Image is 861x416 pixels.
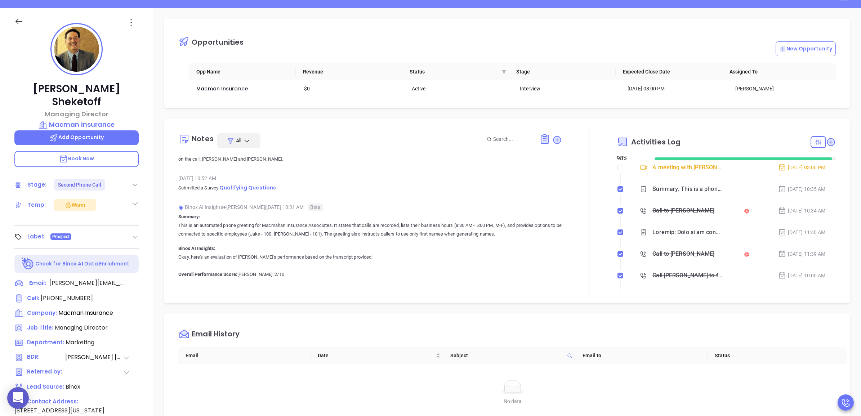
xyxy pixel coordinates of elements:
th: Email [178,347,311,364]
div: A meeting with [PERSON_NAME] has been scheduled - [PERSON_NAME] [652,162,722,173]
div: [DATE] 03:00 PM [778,164,826,171]
div: Temp: [27,200,46,210]
div: Opportunities [192,39,244,46]
input: Search... [493,135,531,143]
div: Warm [64,201,85,209]
div: Email History [192,330,240,340]
th: Revenue [296,63,402,80]
div: Label: [27,231,45,242]
span: Cell : [27,294,39,302]
div: Call to [PERSON_NAME] [652,249,714,259]
span: Add Opportunity [49,134,104,141]
th: Email to [575,347,708,364]
span: filter [500,66,508,77]
p: This is an automated phone greeting for Macmahan Insurance Associates. It states that calls are r... [178,221,562,238]
span: Prospect [52,233,70,241]
div: [DATE] 10:52 AM [178,173,562,184]
div: Loremip: Dolo si am consectet adipiscin elitsed doe Temporin Utlaboree Doloremagn. Al enimadmi ve... [652,227,722,238]
div: Active [412,85,509,93]
span: Macman Insurance [58,309,113,317]
span: Lead Source: [27,383,64,390]
div: 98 % [617,154,646,163]
span: Marketing [66,338,94,346]
span: Company: [27,309,57,317]
span: All [236,137,241,144]
span: Referred by: [27,368,64,377]
span: Email: [29,279,46,288]
div: Call to [PERSON_NAME] [652,205,714,216]
p: Submitted a Survey [178,184,562,192]
div: [PERSON_NAME] [735,85,833,93]
p: [PERSON_NAME] Sheketoff [14,82,139,108]
span: [PERSON_NAME] [PERSON_NAME] [65,353,123,362]
span: Department: [27,339,64,346]
div: No data [184,397,841,405]
div: Second Phone Call [58,179,102,191]
p: Managing Director [14,109,139,119]
span: Activities Log [631,138,681,146]
span: Qualifying Questions [219,184,276,191]
span: Binox [66,383,80,391]
div: Notes [192,135,214,142]
div: Stage: [27,179,47,190]
span: Book Now [59,155,94,162]
b: Overall Performance Score: [178,272,237,277]
p: Check for Binox AI Data Enrichment [35,260,129,268]
span: [PHONE_NUMBER] [41,294,93,302]
span: [STREET_ADDRESS][US_STATE] [14,406,104,415]
th: Date [311,347,443,364]
div: Interview [520,85,617,93]
th: Opp Name [189,63,296,80]
div: [DATE] 11:40 AM [778,228,826,236]
span: [PERSON_NAME][EMAIL_ADDRESS][DOMAIN_NAME] [49,279,125,287]
div: $0 [304,85,402,93]
th: Stage [509,63,616,80]
span: ● [223,204,226,210]
div: Binox AI Insights [PERSON_NAME] | [DATE] 10:31 AM [178,202,562,213]
th: Expected Close Date [616,63,722,80]
span: Subject [450,352,564,359]
a: Macman Insurance [14,120,139,130]
div: [DATE] 11:39 AM [778,250,826,258]
p: New Opportunity [779,45,833,53]
img: profile-user [54,27,99,72]
img: Ai-Enrich-DaqCidB-.svg [22,258,34,270]
div: [DATE] 10:34 AM [778,207,826,215]
span: Contact Address: [27,398,78,405]
span: Status [410,68,499,76]
span: Job Title: [27,324,53,331]
div: [DATE] 08:00 PM [628,85,725,93]
div: Summary: This is a phone call between [PERSON_NAME] from [GEOGRAPHIC_DATA] and [PERSON_NAME]. [PE... [652,184,722,194]
div: [DATE] 10:35 AM [778,185,826,193]
div: [DATE] 10:00 AM [778,272,826,279]
img: svg%3e [178,205,184,210]
span: Beta [308,203,323,211]
th: Status [708,347,840,364]
span: Date [318,352,434,359]
b: Summary: [178,214,200,219]
div: Call [PERSON_NAME] to follow up [652,270,722,281]
span: BDR: [27,353,64,362]
a: Macman Insurance [196,85,248,92]
th: Assigned To [722,63,829,80]
span: filter [502,70,506,74]
b: Binox AI Insights: [178,246,215,251]
span: Managing Director [55,323,108,332]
